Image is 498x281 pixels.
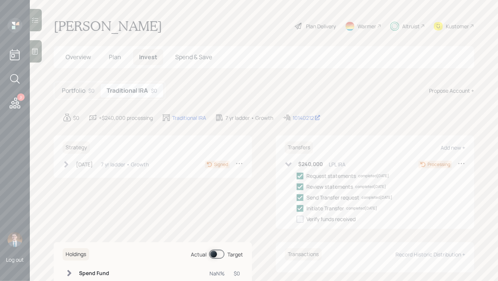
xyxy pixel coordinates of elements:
h6: Spend Fund [79,270,114,277]
div: completed [DATE] [355,184,386,189]
div: $0 [73,114,79,122]
div: $0 [151,87,157,95]
div: Plan Delivery [306,22,336,30]
div: Kustomer [446,22,469,30]
div: LPL IRA [329,160,346,168]
div: Send Transfer request [306,194,359,201]
div: Target [227,250,243,258]
div: completed [DATE] [362,195,392,200]
h6: Transfers [285,141,313,154]
div: Altruist [402,22,420,30]
div: Processing [428,161,450,168]
h6: Holdings [63,248,89,261]
div: [DATE] [76,160,93,168]
div: Propose Account + [429,87,474,95]
div: Actual [191,250,207,258]
div: Traditional IRA [172,114,206,122]
div: $0 [234,269,240,277]
div: Signed [214,161,228,168]
span: Plan [109,53,121,61]
div: $0 [88,87,95,95]
span: Overview [66,53,91,61]
div: Request statements [306,172,356,180]
div: 7 yr ladder • Growth [101,160,149,168]
div: completed [DATE] [358,173,389,179]
div: +$240,000 processing [99,114,153,122]
h6: Transactions [285,248,322,261]
div: Log out [6,256,24,263]
div: Warmer [357,22,376,30]
div: 10140212 [293,114,321,122]
div: Record Historic Distribution + [395,251,465,258]
span: Spend & Save [175,53,212,61]
div: 3 [17,93,25,101]
div: Add new + [441,144,465,151]
div: Review statements [306,183,353,191]
h5: Portfolio [62,87,85,94]
span: Invest [139,53,157,61]
h6: $240,000 [298,161,323,167]
div: Initiate Transfer [306,204,344,212]
h5: Traditional IRA [107,87,148,94]
div: completed [DATE] [346,205,377,211]
h1: [PERSON_NAME] [54,18,162,34]
div: Verify funds received [306,215,356,223]
div: NaN% [209,269,225,277]
div: 7 yr ladder • Growth [226,114,273,122]
img: hunter_neumayer.jpg [7,232,22,247]
h6: Strategy [63,141,90,154]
